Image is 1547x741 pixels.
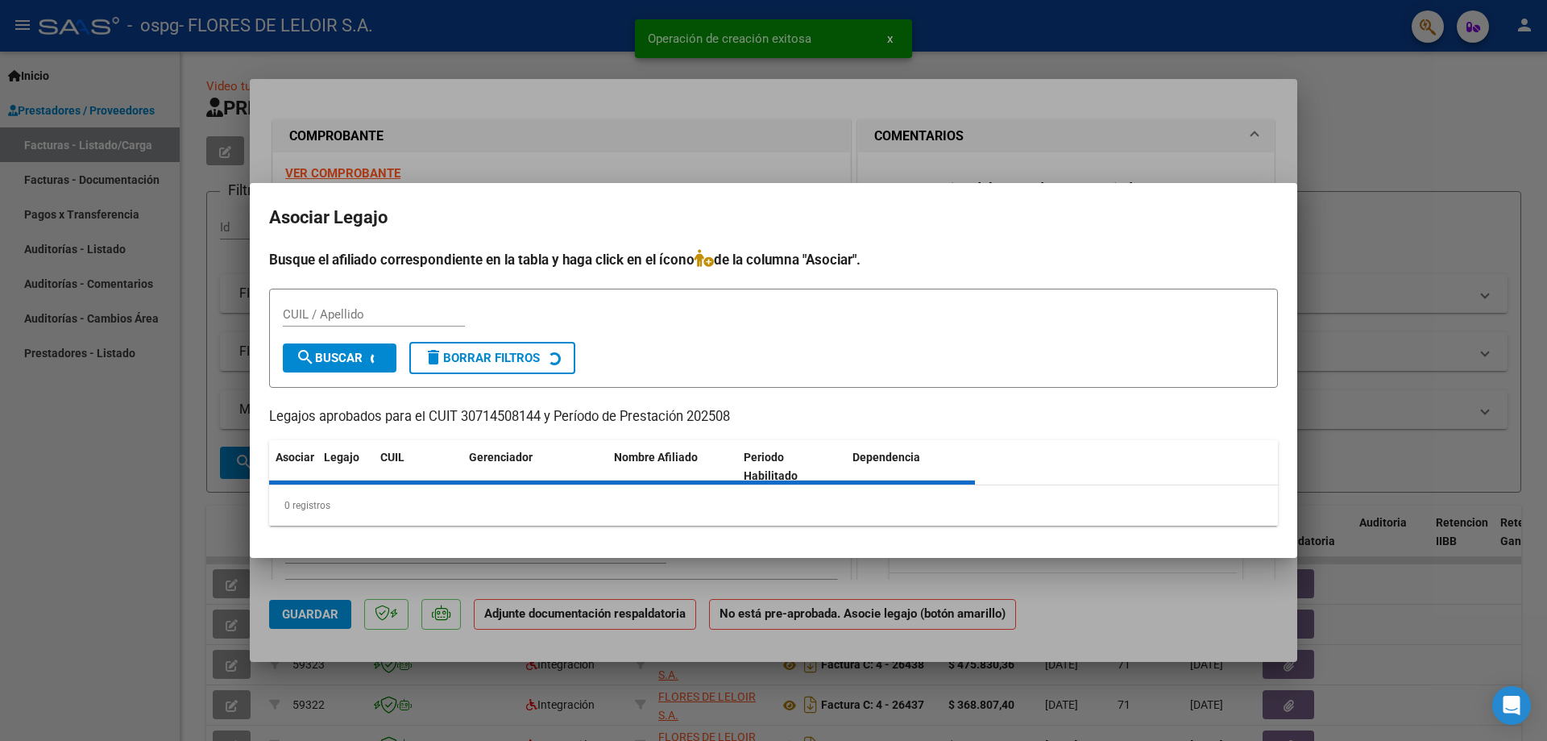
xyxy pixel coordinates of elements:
span: Asociar [276,451,314,464]
span: Borrar Filtros [424,351,540,365]
span: Buscar [296,351,363,365]
div: 0 registros [269,485,1278,526]
datatable-header-cell: Gerenciador [462,440,608,493]
h2: Asociar Legajo [269,202,1278,233]
button: Borrar Filtros [409,342,575,374]
datatable-header-cell: Nombre Afiliado [608,440,737,493]
mat-icon: delete [424,348,443,367]
span: Nombre Afiliado [614,451,698,464]
span: Periodo Habilitado [744,451,798,482]
p: Legajos aprobados para el CUIT 30714508144 y Período de Prestación 202508 [269,407,1278,427]
mat-icon: search [296,348,315,367]
span: CUIL [380,451,404,464]
span: Gerenciador [469,451,533,464]
datatable-header-cell: Dependencia [846,440,976,493]
datatable-header-cell: CUIL [374,440,462,493]
span: Dependencia [852,451,920,464]
span: Legajo [324,451,359,464]
datatable-header-cell: Asociar [269,440,317,493]
h4: Busque el afiliado correspondiente en la tabla y haga click en el ícono de la columna "Asociar". [269,249,1278,270]
button: Buscar [283,343,396,373]
div: Open Intercom Messenger [1492,686,1531,725]
datatable-header-cell: Periodo Habilitado [737,440,846,493]
datatable-header-cell: Legajo [317,440,374,493]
